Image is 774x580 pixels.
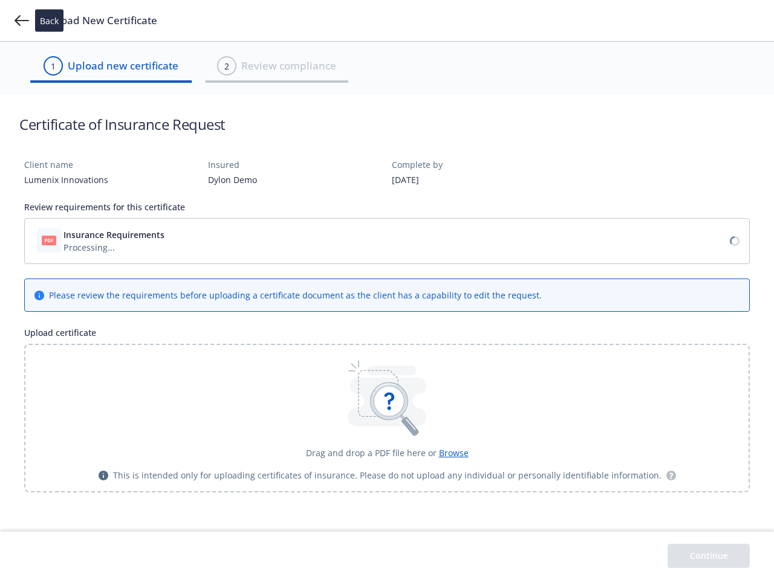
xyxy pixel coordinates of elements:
span: This is intended only for uploading certificates of insurance. Please do not upload any individua... [113,469,662,482]
div: [DATE] [392,173,566,186]
div: Please review the requirements before uploading a certificate document as the client has a capabi... [49,289,542,301]
div: Insured [208,158,382,171]
div: Lumenix Innovations [24,173,198,186]
div: 1 [51,60,56,72]
div: Drag and drop a PDF file here or BrowseThis is intended only for uploading certificates of insura... [24,344,750,492]
span: Back [40,14,59,27]
div: Processing... [63,241,164,254]
div: Review requirements for this certificate [24,201,750,213]
div: Client name [24,158,198,171]
h1: Certificate of Insurance Request [19,114,226,134]
div: 2 [224,60,229,72]
button: Insurance Requirements [63,228,164,241]
span: Upload New Certificate [44,13,157,28]
div: Drag and drop a PDF file here or [306,446,469,459]
span: Review compliance [241,58,336,74]
span: Browse [439,447,469,459]
div: Upload certificate [24,326,750,339]
span: Upload new certificate [68,58,178,74]
div: Dylon Demo [208,173,382,186]
div: Complete by [392,158,566,171]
